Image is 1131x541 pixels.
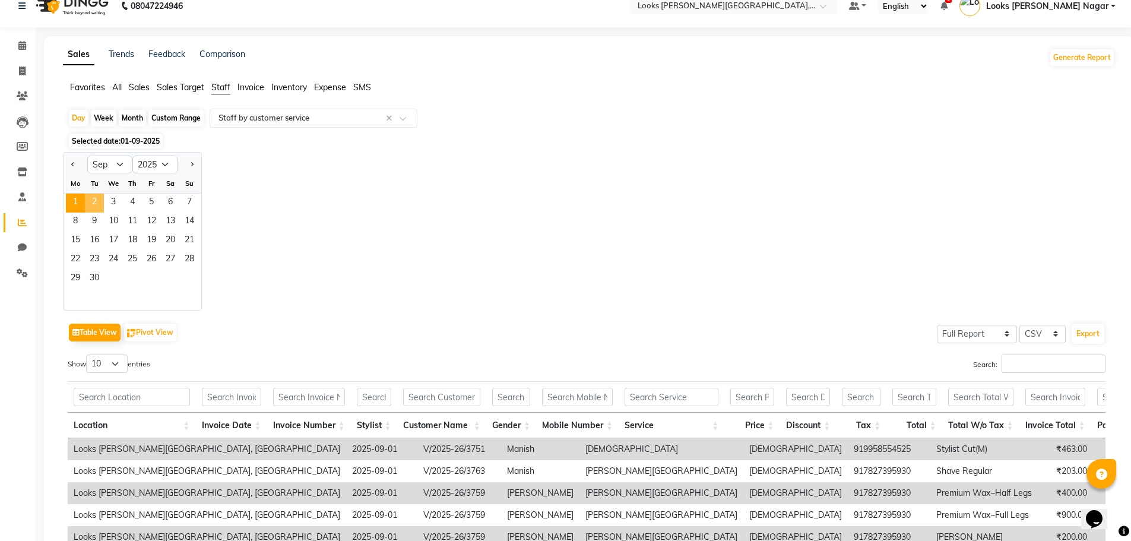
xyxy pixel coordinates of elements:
[161,213,180,232] div: Saturday, September 13, 2025
[142,194,161,213] span: 5
[69,324,121,341] button: Table View
[70,82,105,93] span: Favorites
[142,194,161,213] div: Friday, September 5, 2025
[66,213,85,232] div: Monday, September 8, 2025
[351,413,397,438] th: Stylist: activate to sort column ascending
[180,232,199,251] span: 21
[68,355,150,373] label: Show entries
[1081,493,1119,529] iframe: chat widget
[930,438,1038,460] td: Stylist Cut(M)
[848,504,930,526] td: 917827395930
[148,110,204,126] div: Custom Range
[161,251,180,270] span: 27
[121,137,160,145] span: 01-09-2025
[104,232,123,251] span: 17
[91,110,116,126] div: Week
[786,388,831,406] input: Search Discount
[123,232,142,251] div: Thursday, September 18, 2025
[267,413,351,438] th: Invoice Number: activate to sort column ascending
[66,251,85,270] span: 22
[386,112,396,125] span: Clear all
[180,251,199,270] span: 28
[848,460,930,482] td: 917827395930
[743,482,848,504] td: [DEMOGRAPHIC_DATA]
[68,504,346,526] td: Looks [PERSON_NAME][GEOGRAPHIC_DATA], [GEOGRAPHIC_DATA]
[180,194,199,213] div: Sunday, September 7, 2025
[123,213,142,232] span: 11
[1038,482,1093,504] td: ₹400.00
[346,438,417,460] td: 2025-09-01
[142,232,161,251] div: Friday, September 19, 2025
[142,174,161,193] div: Fr
[780,413,837,438] th: Discount: activate to sort column ascending
[66,213,85,232] span: 8
[104,194,123,213] div: Wednesday, September 3, 2025
[161,251,180,270] div: Saturday, September 27, 2025
[104,251,123,270] span: 24
[161,232,180,251] span: 20
[948,388,1013,406] input: Search Total W/o Tax
[892,388,936,406] input: Search Total
[492,388,530,406] input: Search Gender
[536,413,619,438] th: Mobile Number: activate to sort column ascending
[417,438,501,460] td: V/2025-26/3751
[180,174,199,193] div: Su
[1038,460,1093,482] td: ₹203.00
[836,413,886,438] th: Tax: activate to sort column ascending
[180,232,199,251] div: Sunday, September 21, 2025
[1019,413,1091,438] th: Invoice Total: activate to sort column ascending
[180,194,199,213] span: 7
[142,251,161,270] span: 26
[85,194,104,213] div: Tuesday, September 2, 2025
[123,194,142,213] span: 4
[619,413,724,438] th: Service: activate to sort column ascending
[85,270,104,289] div: Tuesday, September 30, 2025
[196,413,267,438] th: Invoice Date: activate to sort column ascending
[1002,355,1105,373] input: Search:
[357,388,391,406] input: Search Stylist
[417,460,501,482] td: V/2025-26/3763
[930,460,1038,482] td: Shave Regular
[202,388,261,406] input: Search Invoice Date
[930,504,1038,526] td: Premium Wax~Full Legs
[730,388,774,406] input: Search Price
[68,460,346,482] td: Looks [PERSON_NAME][GEOGRAPHIC_DATA], [GEOGRAPHIC_DATA]
[314,82,346,93] span: Expense
[85,232,104,251] span: 16
[132,156,178,173] select: Select year
[68,413,196,438] th: Location: activate to sort column ascending
[68,482,346,504] td: Looks [PERSON_NAME][GEOGRAPHIC_DATA], [GEOGRAPHIC_DATA]
[104,213,123,232] span: 10
[66,232,85,251] span: 15
[85,232,104,251] div: Tuesday, September 16, 2025
[85,194,104,213] span: 2
[157,82,204,93] span: Sales Target
[346,504,417,526] td: 2025-09-01
[161,213,180,232] span: 13
[63,44,94,65] a: Sales
[180,213,199,232] div: Sunday, September 14, 2025
[942,413,1019,438] th: Total W/o Tax: activate to sort column ascending
[199,49,245,59] a: Comparison
[501,482,579,504] td: [PERSON_NAME]
[973,355,1105,373] label: Search:
[501,504,579,526] td: [PERSON_NAME]
[69,134,163,148] span: Selected date:
[119,110,146,126] div: Month
[1025,388,1085,406] input: Search Invoice Total
[68,155,78,174] button: Previous month
[123,251,142,270] div: Thursday, September 25, 2025
[66,270,85,289] div: Monday, September 29, 2025
[86,355,128,373] select: Showentries
[1038,438,1093,460] td: ₹463.00
[346,460,417,482] td: 2025-09-01
[273,388,345,406] input: Search Invoice Number
[127,329,136,338] img: pivot.png
[66,194,85,213] span: 1
[417,504,501,526] td: V/2025-26/3759
[85,251,104,270] span: 23
[346,482,417,504] td: 2025-09-01
[743,460,848,482] td: [DEMOGRAPHIC_DATA]
[123,251,142,270] span: 25
[848,482,930,504] td: 917827395930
